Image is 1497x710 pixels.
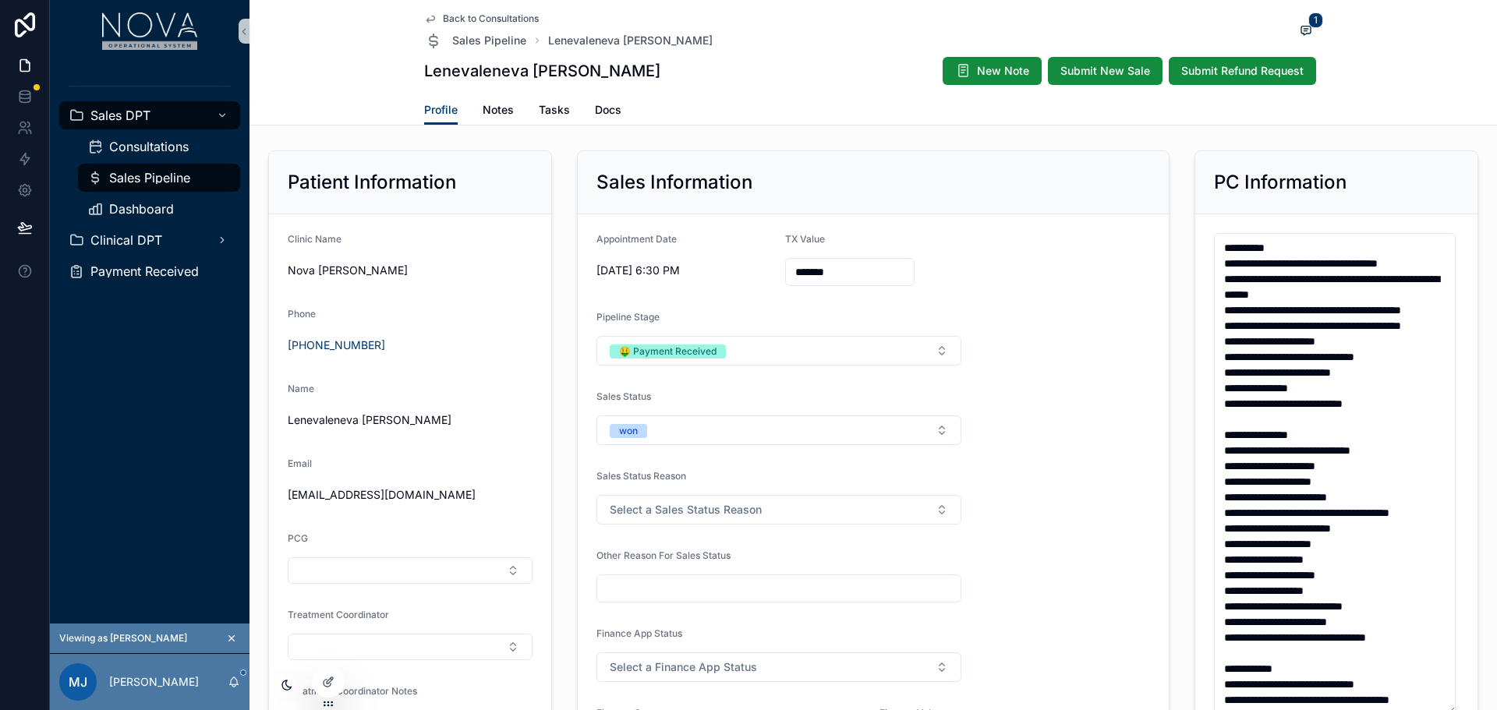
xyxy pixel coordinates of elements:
[596,549,731,561] span: Other Reason For Sales Status
[483,102,514,118] span: Notes
[288,233,342,245] span: Clinic Name
[595,96,621,127] a: Docs
[610,659,757,675] span: Select a Finance App Status
[288,170,456,195] h2: Patient Information
[595,102,621,118] span: Docs
[1048,57,1163,85] button: Submit New Sale
[943,57,1042,85] button: New Note
[548,33,713,48] a: Lenevaleneva [PERSON_NAME]
[59,226,240,254] a: Clinical DPT
[424,60,660,82] h1: Lenevaleneva [PERSON_NAME]
[288,487,533,503] span: [EMAIL_ADDRESS][DOMAIN_NAME]
[109,140,189,153] span: Consultations
[1214,170,1347,195] h2: PC Information
[1181,63,1304,79] span: Submit Refund Request
[90,234,162,246] span: Clinical DPT
[78,132,240,161] a: Consultations
[102,12,198,50] img: App logo
[785,233,825,245] span: TX Value
[596,495,961,525] button: Select Button
[109,171,190,184] span: Sales Pipeline
[424,96,458,125] a: Profile
[483,96,514,127] a: Notes
[288,412,533,428] span: Lenevaleneva [PERSON_NAME]
[1296,22,1316,41] button: 1
[596,390,651,402] span: Sales Status
[596,170,752,195] h2: Sales Information
[90,109,150,122] span: Sales DPT
[596,470,686,482] span: Sales Status Reason
[424,102,458,118] span: Profile
[109,674,199,690] p: [PERSON_NAME]
[78,195,240,223] a: Dashboard
[596,233,677,245] span: Appointment Date
[59,257,240,285] a: Payment Received
[288,557,533,584] button: Select Button
[424,31,526,50] a: Sales Pipeline
[1060,63,1150,79] span: Submit New Sale
[1308,12,1323,28] span: 1
[596,263,773,278] span: [DATE] 6:30 PM
[288,609,389,620] span: Treatment Coordinator
[288,337,385,353] a: [PHONE_NUMBER]
[59,101,240,129] a: Sales DPT
[596,336,961,366] button: Select Button
[69,673,87,691] span: MJ
[50,62,249,306] div: scrollable content
[288,685,417,697] span: Treatment Coordinator Notes
[452,33,526,48] span: Sales Pipeline
[59,632,187,645] span: Viewing as [PERSON_NAME]
[610,502,762,517] span: Select a Sales Status Reason
[288,263,533,278] span: Nova [PERSON_NAME]
[443,12,539,25] span: Back to Consultations
[288,457,312,469] span: Email
[90,265,199,277] span: Payment Received
[596,652,961,682] button: Select Button
[288,308,316,320] span: Phone
[78,164,240,192] a: Sales Pipeline
[288,383,314,394] span: Name
[288,634,533,660] button: Select Button
[596,311,660,323] span: Pipeline Stage
[539,96,570,127] a: Tasks
[424,12,539,25] a: Back to Consultations
[596,415,961,445] button: Select Button
[1169,57,1316,85] button: Submit Refund Request
[619,424,638,438] div: won
[596,627,682,639] span: Finance App Status
[619,344,717,359] div: 🤑 Payment Received
[288,532,308,544] span: PCG
[109,203,174,215] span: Dashboard
[539,102,570,118] span: Tasks
[977,63,1029,79] span: New Note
